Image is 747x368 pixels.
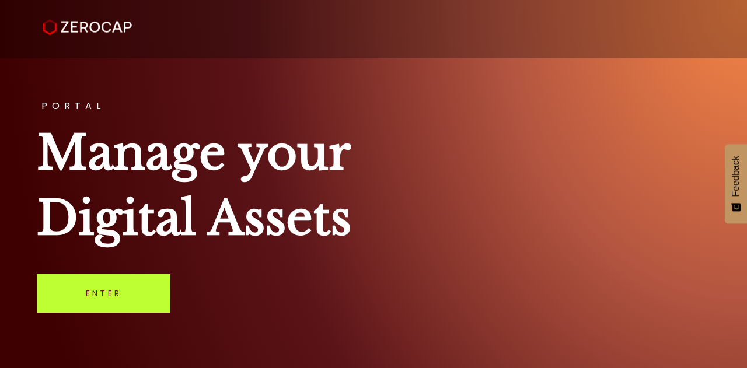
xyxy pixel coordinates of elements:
img: ZeroCap [43,19,132,36]
a: Enter [37,274,170,313]
h3: PORTAL [37,101,710,111]
span: Feedback [731,156,741,197]
button: Feedback - Show survey [725,144,747,223]
h1: Manage your Digital Assets [37,120,710,251]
